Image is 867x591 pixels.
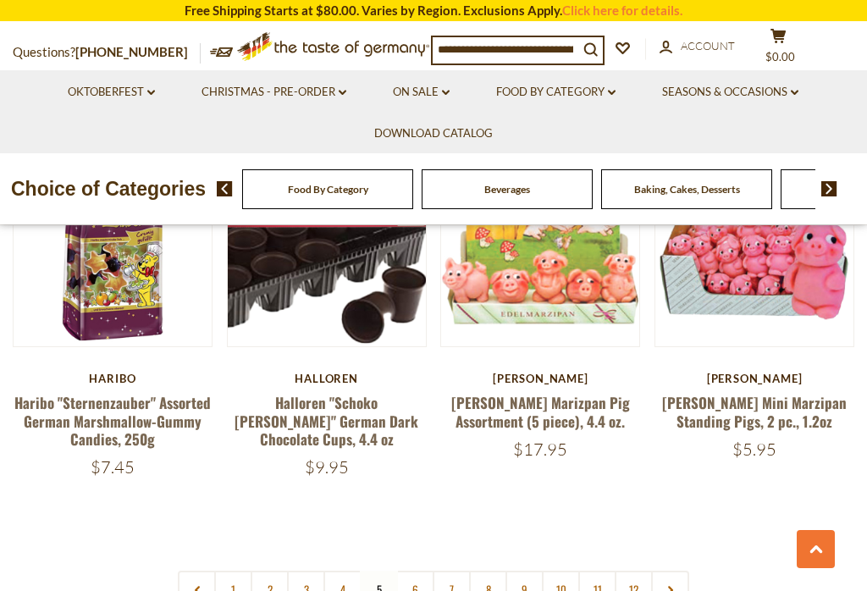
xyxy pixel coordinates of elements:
[484,183,530,196] a: Beverages
[202,83,346,102] a: Christmas - PRE-ORDER
[634,183,740,196] a: Baking, Cakes, Desserts
[662,83,798,102] a: Seasons & Occasions
[660,37,735,56] a: Account
[655,148,853,346] img: Funsch Mini Marzipan Standing Pigs, 2 pc., 1.2oz
[440,372,640,385] div: [PERSON_NAME]
[496,83,616,102] a: Food By Category
[513,439,567,460] span: $17.95
[753,28,803,70] button: $0.00
[393,83,450,102] a: On Sale
[13,41,201,64] p: Questions?
[91,456,135,478] span: $7.45
[288,183,368,196] a: Food By Category
[451,392,630,431] a: [PERSON_NAME] Marizpan Pig Assortment (5 piece), 4.4 oz.
[13,372,213,385] div: Haribo
[681,39,735,52] span: Account
[765,50,795,64] span: $0.00
[441,148,639,346] img: Funsch Marizpan Pig Assortment (5 piece), 4.4 oz.
[662,392,847,431] a: [PERSON_NAME] Mini Marzipan Standing Pigs, 2 pc., 1.2oz
[14,392,211,450] a: Haribo "Sternenzauber" Assorted German Marshmallow-Gummy Candies, 250g
[14,148,212,346] img: Haribo "Sternenzauber" Assorted German Marshmallow-Gummy Candies, 250g
[235,392,418,450] a: Halloren "Schoko [PERSON_NAME]" German Dark Chocolate Cups, 4.4 oz
[228,148,426,346] img: Halloren "Schoko Becher" German Dark Chocolate Cups, 4.4 oz
[374,124,493,143] a: Download Catalog
[68,83,155,102] a: Oktoberfest
[732,439,776,460] span: $5.95
[305,456,349,478] span: $9.95
[821,181,837,196] img: next arrow
[217,181,233,196] img: previous arrow
[75,44,188,59] a: [PHONE_NUMBER]
[562,3,682,18] a: Click here for details.
[227,372,427,385] div: Halloren
[654,372,854,385] div: [PERSON_NAME]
